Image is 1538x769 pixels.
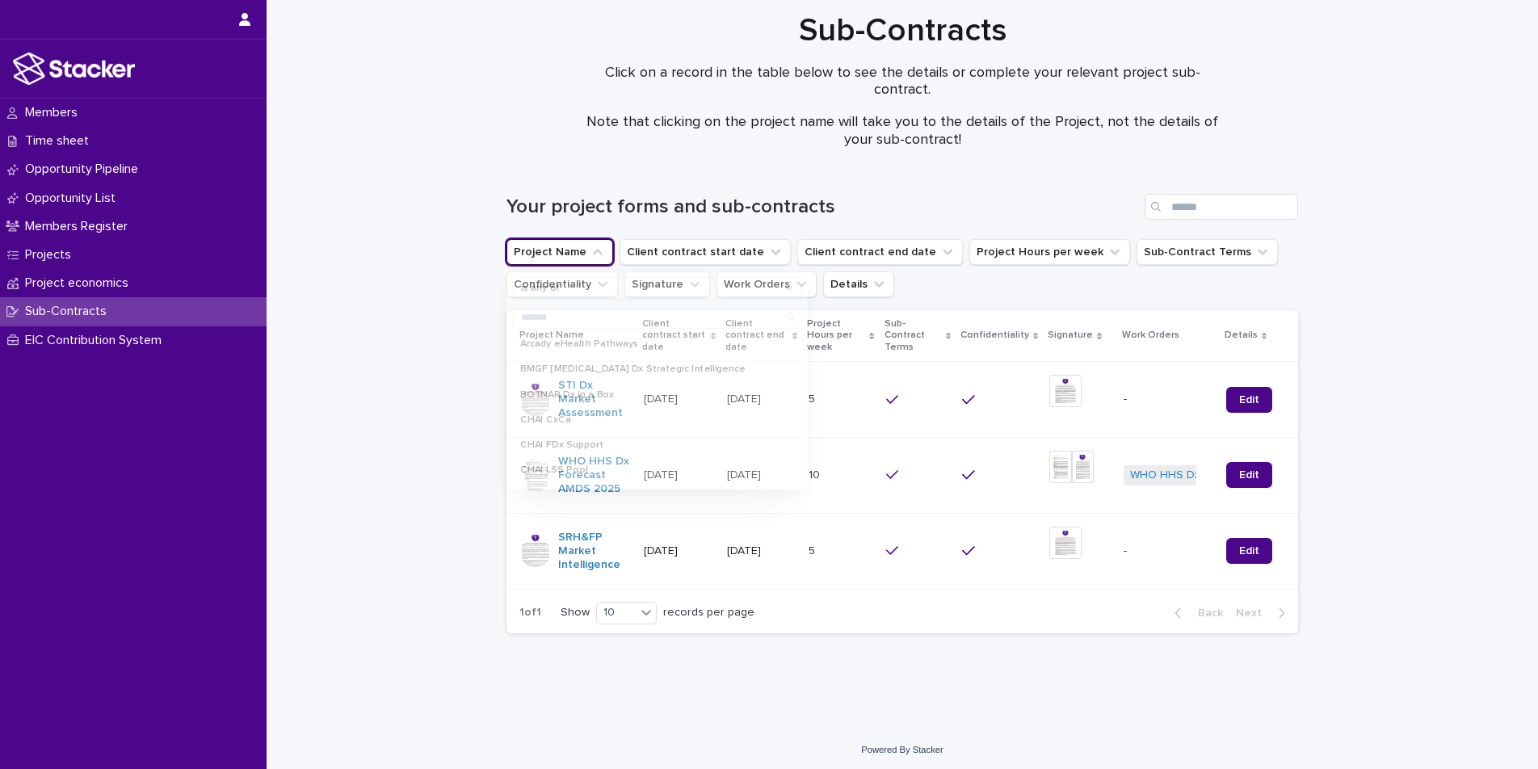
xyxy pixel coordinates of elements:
img: stacker-logo-white.png [13,53,135,85]
p: - [1124,544,1213,558]
a: Edit [1226,387,1272,413]
a: Edit [1226,538,1272,564]
p: Arcady eHealth Pathways [520,339,780,349]
p: CHAI CxCa [520,414,780,424]
p: Time sheet [19,133,102,149]
input: Search [513,305,801,328]
button: Details [823,271,894,297]
input: Search [1145,194,1298,220]
p: Projects [19,247,84,263]
button: Next [1229,606,1298,620]
p: records per page [663,606,754,620]
h1: Sub-Contracts [506,11,1298,50]
p: Project economics [19,275,141,291]
p: Sub-Contract Terms [885,315,942,356]
p: BOTNAR Dx in a Box [520,389,780,399]
p: Confidentiality [960,326,1029,344]
button: Project Name [506,239,613,265]
p: CHAI LSS Pool [520,464,780,474]
tr: SRH&FP Market Intelligence [DATE][DATE]55 -Edit [506,513,1298,589]
p: Sub-Contracts [19,304,120,319]
tr: STI Dx Market Assessment [DATE][DATE]55 -Edit [506,362,1298,438]
span: Edit [1239,545,1259,557]
p: Opportunity Pipeline [19,162,151,177]
div: 10 [597,604,636,621]
h1: Your project forms and sub-contracts [506,195,1138,219]
p: [DATE] [644,544,714,558]
p: Members Register [19,219,141,234]
span: Next [1236,607,1271,619]
p: BMGF [MEDICAL_DATA] Dx Strategic Intelligence [520,364,780,374]
p: Work Orders [1122,326,1179,344]
p: [DATE] [727,544,796,558]
span: Edit [1239,469,1259,481]
p: Members [19,105,90,120]
button: Sub-Contract Terms [1137,239,1278,265]
a: SRH&FP Market Intelligence [558,531,631,571]
p: Show [561,606,590,620]
p: Click on a record in the table below to see the details or complete your relevant project sub-con... [579,65,1225,99]
a: WHO HHS Dx Forecast AMDS 2025_1 - TOR [1130,469,1357,482]
p: Details [1225,326,1258,344]
a: Powered By Stacker [861,745,943,754]
div: Search [512,305,802,328]
button: Project Hours per week [969,239,1130,265]
button: Client contract end date [797,239,963,265]
p: - [1124,393,1213,406]
span: Edit [1239,394,1259,406]
span: Back [1188,607,1223,619]
p: CHAI FDx Support [520,439,780,449]
p: Signature [1048,326,1093,344]
a: Edit [1226,462,1272,488]
p: Note that clicking on the project name will take you to the details of the Project, not the detai... [579,114,1225,149]
p: EIC Contribution System [19,333,174,348]
p: is any of [521,282,560,294]
button: Client contract start date [620,239,791,265]
tr: WHO HHS Dx Forecast AMDS 2025 [DATE][DATE]1010 WHO HHS Dx Forecast AMDS 2025_1 - TOR Edit [506,437,1298,513]
p: 1 of 1 [506,593,554,632]
p: 5 [809,541,818,558]
p: Opportunity List [19,191,128,206]
button: Back [1162,606,1229,620]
